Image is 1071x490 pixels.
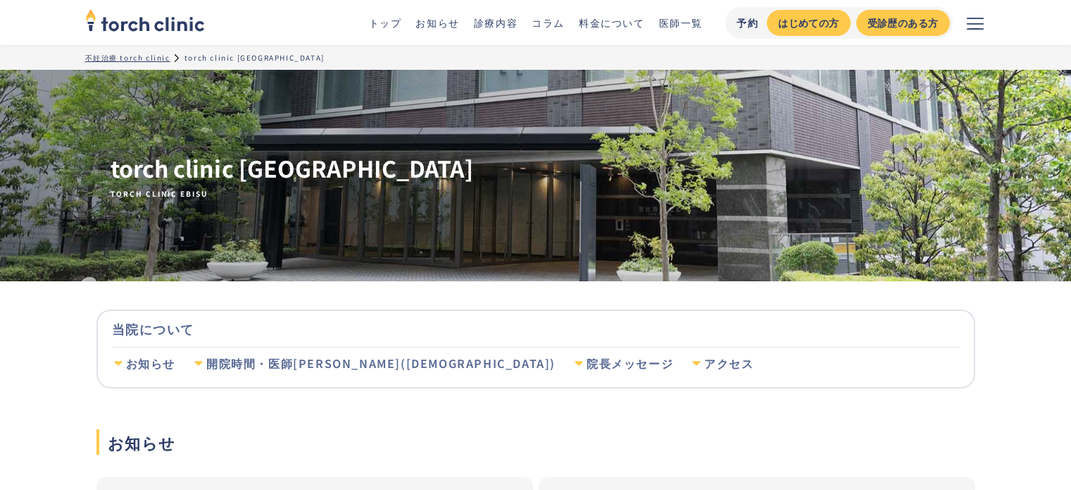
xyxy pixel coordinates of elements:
[85,52,170,63] a: 不妊治療 torch clinic
[112,348,175,380] a: お知らせ
[192,348,556,380] a: 開院時間・医師[PERSON_NAME]([DEMOGRAPHIC_DATA])
[778,16,839,30] div: はじめての方
[704,356,753,372] div: アクセス
[415,16,459,30] a: お知らせ
[126,356,175,372] div: お知らせ
[572,348,673,380] a: 院長メッセージ
[856,10,950,36] a: 受診歴のある方
[184,52,325,63] div: torch clinic [GEOGRAPHIC_DATA]
[111,153,474,199] h1: torch clinic [GEOGRAPHIC_DATA]
[111,189,474,199] span: TORCH CLINIC EBISU
[474,16,518,30] a: 診療内容
[206,356,556,372] div: 開院時間・医師[PERSON_NAME]([DEMOGRAPHIC_DATA])
[690,348,753,380] a: アクセス
[868,16,939,30] div: 受診歴のある方
[767,10,850,36] a: はじめての方
[112,311,960,347] div: 当院について
[579,16,645,30] a: 料金について
[85,4,205,35] img: torch clinic
[659,16,703,30] a: 医師一覧
[369,16,402,30] a: トップ
[85,10,205,35] a: home
[737,16,758,30] div: 予約
[532,16,565,30] a: コラム
[587,356,673,372] div: 院長メッセージ
[96,429,975,455] h2: お知らせ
